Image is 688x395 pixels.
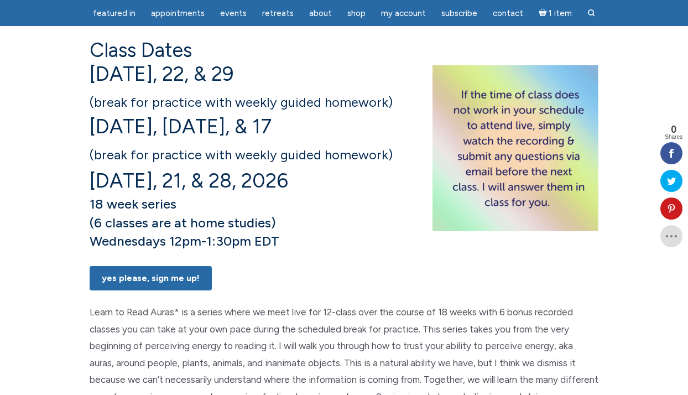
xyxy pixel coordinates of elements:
a: Subscribe [435,3,484,24]
span: (break for practice with weekly guided homework) [90,94,393,110]
span: 1 item [549,9,572,18]
a: featured in [86,3,142,24]
a: Events [213,3,253,24]
a: Appointments [144,3,211,24]
a: Contact [486,3,530,24]
span: My Account [381,8,426,18]
span: 0 [665,124,682,134]
a: About [303,3,338,24]
i: Cart [539,8,549,18]
a: Shop [341,3,372,24]
span: Retreats [262,8,294,18]
span: Subscribe [441,8,477,18]
span: Appointments [151,8,205,18]
span: Shares [665,134,682,140]
span: Contact [493,8,523,18]
h4: Class Dates [DATE], 22, & 29 [90,38,598,86]
a: Cart1 item [532,2,579,24]
h4: [DATE], [DATE], & 17 [90,88,598,138]
span: About [309,8,332,18]
h5: 18 week series (6 classes are at home studies) Wednesdays 12pm-1:30pm EDT [90,195,598,290]
a: Yes Please, Sign Me UP! [90,266,212,290]
span: Shop [347,8,366,18]
span: Events [220,8,247,18]
a: My Account [374,3,432,24]
span: (break for practice with weekly guided homework) [90,147,393,163]
h4: [DATE], 21, & 28, 2026 [90,169,598,193]
a: Retreats [256,3,300,24]
span: featured in [93,8,135,18]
